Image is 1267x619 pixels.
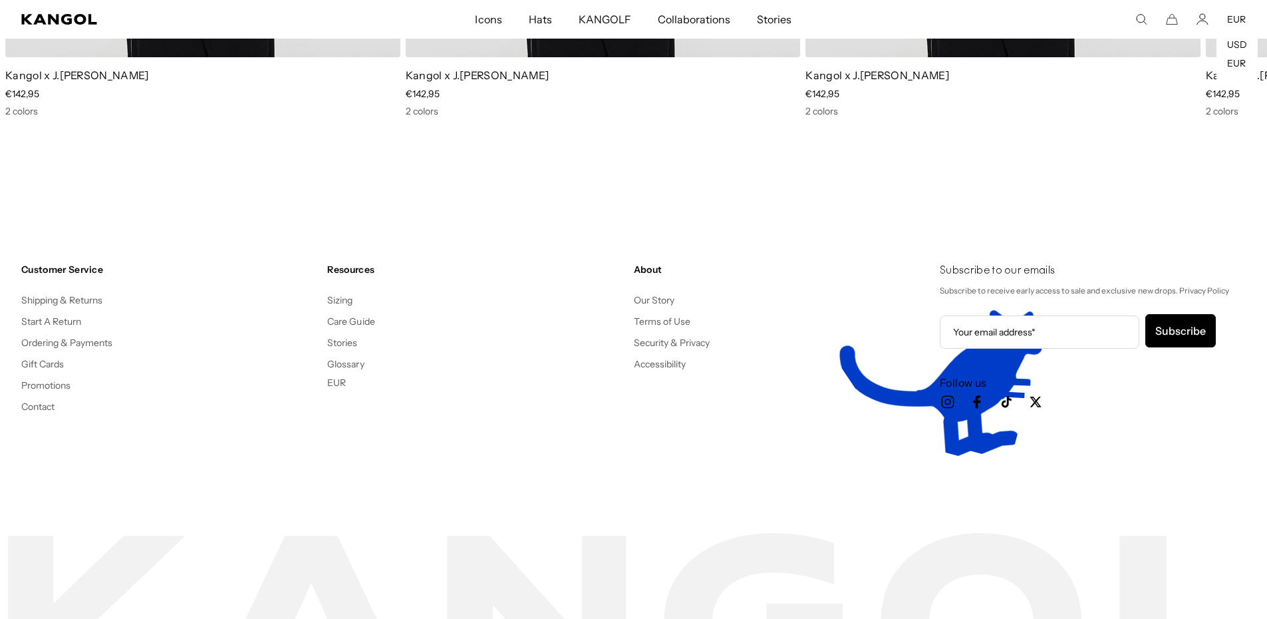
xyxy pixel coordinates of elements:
[327,294,352,306] a: Sizing
[940,375,1246,390] h3: Follow us
[1145,314,1216,347] button: Subscribe
[1166,13,1178,25] button: Cart
[1197,13,1208,25] a: Account
[327,315,374,327] a: Care Guide
[634,294,674,306] a: Our Story
[634,315,690,327] a: Terms of Use
[406,105,801,117] div: 2 colors
[1227,13,1246,25] button: EUR
[634,264,929,276] h4: About
[1227,39,1247,51] a: USD
[634,337,710,349] a: Security & Privacy
[5,69,149,82] a: Kangol x J.[PERSON_NAME]
[21,315,81,327] a: Start A Return
[327,264,623,276] h4: Resources
[21,401,55,413] a: Contact
[21,337,113,349] a: Ordering & Payments
[805,105,1200,117] div: 2 colors
[1227,57,1246,69] a: EUR
[327,358,364,370] a: Glossary
[21,358,64,370] a: Gift Cards
[327,377,346,389] button: EUR
[21,379,70,391] a: Promotions
[5,88,39,100] span: €142,95
[1206,88,1240,100] span: €142,95
[805,69,949,82] a: Kangol x J.[PERSON_NAME]
[1135,13,1147,25] summary: Search here
[406,88,440,100] span: €142,95
[406,69,549,82] a: Kangol x J.[PERSON_NAME]
[805,88,839,100] span: €142,95
[21,14,315,25] a: Kangol
[940,264,1246,278] h4: Subscribe to our emails
[327,337,357,349] a: Stories
[940,284,1246,298] p: Subscribe to receive early access to sale and exclusive new drops. Privacy Policy
[634,358,686,370] a: Accessibility
[21,264,317,276] h4: Customer Service
[21,294,103,306] a: Shipping & Returns
[5,105,400,117] div: 2 colors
